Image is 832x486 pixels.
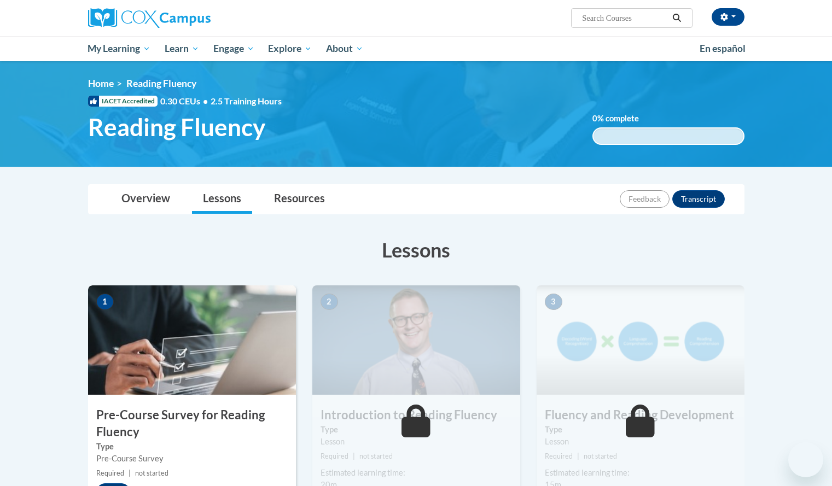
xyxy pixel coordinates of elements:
span: | [577,452,579,460]
a: Resources [263,185,336,214]
a: About [319,36,370,61]
button: Transcript [672,190,725,208]
button: Feedback [620,190,670,208]
img: Course Image [312,285,520,395]
h3: Pre-Course Survey for Reading Fluency [88,407,296,441]
span: 2 [321,294,338,310]
a: Lessons [192,185,252,214]
a: Cox Campus [88,8,296,28]
span: Required [321,452,348,460]
label: Type [96,441,288,453]
button: Account Settings [712,8,744,26]
div: Estimated learning time: [545,467,736,479]
a: My Learning [81,36,158,61]
span: | [129,469,131,477]
span: Reading Fluency [126,78,196,89]
span: not started [584,452,617,460]
span: not started [359,452,393,460]
iframe: Button to launch messaging window [788,442,823,477]
div: Main menu [72,36,761,61]
span: Explore [268,42,312,55]
h3: Lessons [88,236,744,264]
span: not started [135,469,168,477]
input: Search Courses [581,11,668,25]
span: IACET Accredited [88,96,158,107]
img: Cox Campus [88,8,211,28]
a: Learn [158,36,206,61]
span: 0.30 CEUs [160,95,211,107]
label: Type [545,424,736,436]
a: Explore [261,36,319,61]
div: Lesson [545,436,736,448]
div: Lesson [321,436,512,448]
span: About [326,42,363,55]
h3: Fluency and Reading Development [537,407,744,424]
span: Engage [213,42,254,55]
a: En español [693,37,753,60]
h3: Introduction to Reading Fluency [312,407,520,424]
span: Required [96,469,124,477]
a: Engage [206,36,261,61]
div: Pre-Course Survey [96,453,288,465]
a: Home [88,78,114,89]
span: 1 [96,294,114,310]
span: Required [545,452,573,460]
div: Estimated learning time: [321,467,512,479]
a: Overview [110,185,181,214]
span: 3 [545,294,562,310]
span: En español [700,43,746,54]
span: 0 [592,114,597,123]
img: Course Image [537,285,744,395]
span: Learn [165,42,199,55]
button: Search [668,11,685,25]
span: My Learning [88,42,150,55]
label: % complete [592,113,655,125]
span: | [353,452,355,460]
img: Course Image [88,285,296,395]
span: 2.5 Training Hours [211,96,282,106]
label: Type [321,424,512,436]
span: Reading Fluency [88,113,265,142]
span: • [203,96,208,106]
